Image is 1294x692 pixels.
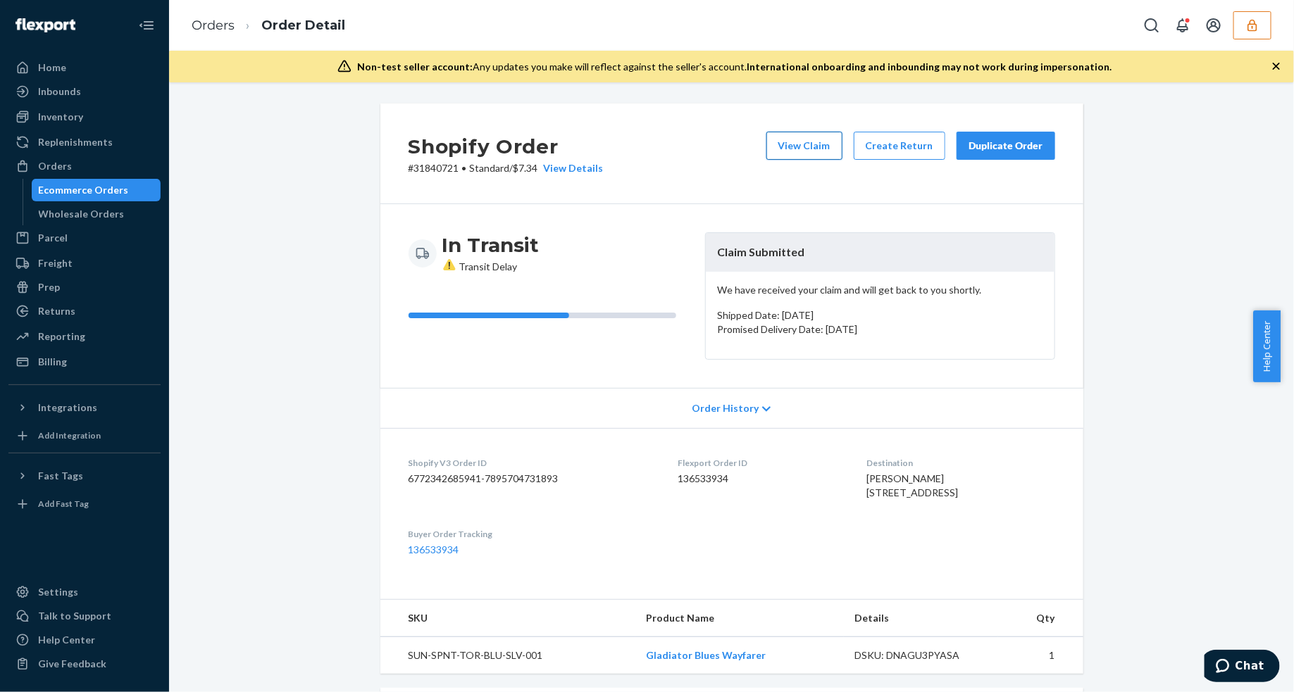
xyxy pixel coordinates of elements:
div: Prep [38,280,60,294]
th: Details [844,600,999,637]
a: Order Detail [261,18,345,33]
ol: breadcrumbs [180,5,356,46]
header: Claim Submitted [706,233,1055,272]
a: Billing [8,351,161,373]
span: Standard [470,162,510,174]
img: Flexport logo [15,18,75,32]
div: Duplicate Order [969,139,1043,153]
button: Duplicate Order [957,132,1055,160]
button: Open notifications [1169,11,1197,39]
dt: Buyer Order Tracking [409,528,655,540]
a: Add Fast Tag [8,493,161,515]
a: Add Integration [8,424,161,447]
a: Home [8,56,161,79]
div: Reporting [38,329,85,344]
div: Give Feedback [38,657,106,671]
div: Add Fast Tag [38,498,89,510]
div: Fast Tags [38,469,83,483]
div: Freight [38,256,73,270]
span: Transit Delay [442,260,518,272]
a: Orders [8,155,161,177]
td: 1 [998,637,1083,674]
dt: Destination [866,457,1055,469]
a: Returns [8,300,161,322]
a: Freight [8,252,161,275]
div: Orders [38,159,72,173]
a: Ecommerce Orders [32,179,161,201]
a: Inventory [8,106,161,128]
dd: 136533934 [678,472,844,486]
a: Parcel [8,227,161,249]
a: Wholesale Orders [32,203,161,225]
p: Promised Delivery Date: [DATE] [717,322,1043,336]
span: • [462,162,467,174]
button: Open account menu [1200,11,1228,39]
div: Help Center [38,633,95,647]
a: Replenishments [8,131,161,153]
th: Product Name [635,600,844,637]
p: # 31840721 / $7.34 [409,161,604,175]
div: Settings [38,585,78,599]
a: Reporting [8,325,161,348]
a: Inbounds [8,80,161,103]
div: DSKU: DNAGU3PYASA [855,648,988,662]
a: Gladiator Blues Wayfarer [647,649,766,661]
p: Shipped Date: [DATE] [717,308,1043,322]
button: Create Return [854,132,945,160]
dt: Flexport Order ID [678,457,844,469]
button: View Details [538,161,604,175]
h3: In Transit [442,232,540,258]
td: SUN-SPNT-TOR-BLU-SLV-001 [380,637,635,674]
span: Non-test seller account: [357,61,473,73]
button: Open Search Box [1138,11,1166,39]
button: Close Navigation [132,11,161,39]
a: Help Center [8,629,161,651]
div: Billing [38,355,67,369]
span: Order History [692,401,759,415]
div: Wholesale Orders [39,207,125,221]
div: Add Integration [38,429,101,441]
span: [PERSON_NAME] [STREET_ADDRESS] [866,472,958,498]
div: Parcel [38,231,68,245]
div: Replenishments [38,135,113,149]
div: Returns [38,304,75,318]
a: Settings [8,581,161,603]
div: Talk to Support [38,609,111,623]
button: Integrations [8,396,161,419]
div: Integrations [38,401,97,415]
div: Ecommerce Orders [39,183,129,197]
dd: 6772342685941-7895704731893 [409,472,655,486]
p: We have received your claim and will get back to you shortly. [717,283,1043,297]
div: Any updates you make will reflect against the seller's account. [357,60,1112,74]
button: Fast Tags [8,465,161,487]
th: Qty [998,600,1083,637]
button: Talk to Support [8,605,161,627]
button: View Claim [766,132,842,160]
a: 136533934 [409,543,459,555]
a: Orders [192,18,235,33]
button: Help Center [1253,310,1281,382]
h2: Shopify Order [409,132,604,161]
span: International onboarding and inbounding may not work during impersonation. [747,61,1112,73]
button: Give Feedback [8,653,161,675]
div: Inventory [38,110,83,124]
iframe: Opens a widget where you can chat to one of our agents [1205,650,1280,685]
div: Home [38,61,66,75]
dt: Shopify V3 Order ID [409,457,655,469]
a: Prep [8,276,161,298]
div: Inbounds [38,84,81,99]
th: SKU [380,600,635,637]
